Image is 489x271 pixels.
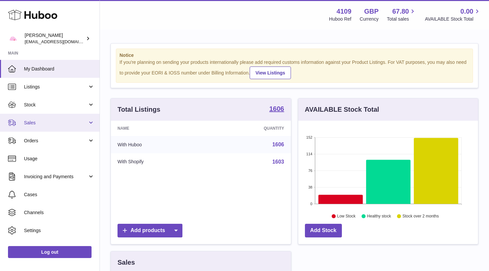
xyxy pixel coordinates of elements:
[306,152,312,156] text: 114
[24,209,95,216] span: Channels
[387,16,416,22] span: Total sales
[8,246,92,258] a: Log out
[24,66,95,72] span: My Dashboard
[364,7,378,16] strong: GBP
[337,7,352,16] strong: 4109
[392,7,409,16] span: 67.80
[269,105,284,112] strong: 1606
[24,156,95,162] span: Usage
[24,102,88,108] span: Stock
[111,153,208,171] td: With Shopify
[387,7,416,22] a: 67.80 Total sales
[402,214,439,218] text: Stock over 2 months
[24,227,95,234] span: Settings
[306,135,312,139] text: 152
[337,214,356,218] text: Low Stock
[24,174,88,180] span: Invoicing and Payments
[24,120,88,126] span: Sales
[310,202,312,206] text: 0
[118,258,135,267] h3: Sales
[118,105,160,114] h3: Total Listings
[24,138,88,144] span: Orders
[8,34,18,44] img: hello@limpetstore.com
[250,67,291,79] a: View Listings
[208,121,291,136] th: Quantity
[111,136,208,153] td: With Huboo
[269,105,284,113] a: 1606
[24,84,88,90] span: Listings
[272,142,284,147] a: 1606
[460,7,473,16] span: 0.00
[272,159,284,165] a: 1603
[308,185,312,189] text: 38
[118,224,182,237] a: Add products
[305,105,379,114] h3: AVAILABLE Stock Total
[308,169,312,173] text: 76
[360,16,379,22] div: Currency
[367,214,391,218] text: Healthy stock
[329,16,352,22] div: Huboo Ref
[425,16,481,22] span: AVAILABLE Stock Total
[305,224,342,237] a: Add Stock
[111,121,208,136] th: Name
[25,32,85,45] div: [PERSON_NAME]
[120,52,469,59] strong: Notice
[24,192,95,198] span: Cases
[425,7,481,22] a: 0.00 AVAILABLE Stock Total
[25,39,98,44] span: [EMAIL_ADDRESS][DOMAIN_NAME]
[120,59,469,79] div: If you're planning on sending your products internationally please add required customs informati...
